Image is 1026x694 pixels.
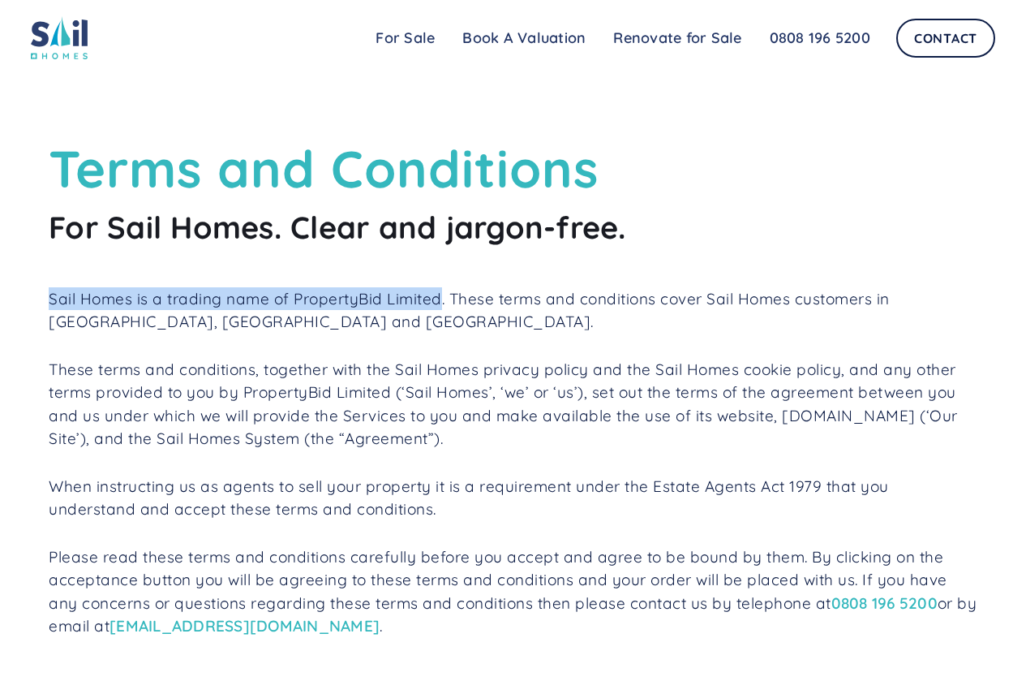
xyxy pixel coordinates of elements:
p: Sail Homes is a trading name of PropertyBid Limited. These terms and conditions cover Sail Homes ... [49,287,977,334]
a: For Sale [362,22,449,54]
a: 0808 196 5200 [756,22,884,54]
a: Contact [896,19,995,58]
p: When instructing us as agents to sell your property it is a requirement under the Estate Agents A... [49,475,977,521]
a: Renovate for Sale [599,22,755,54]
p: Please read these terms and conditions carefully before you accept and agree to be bound by them.... [49,545,977,638]
h2: For Sail Homes. Clear and jargon-free. [49,208,977,246]
a: 0808 196 5200 [831,593,938,613]
a: Book A Valuation [449,22,599,54]
img: sail home logo colored [31,16,88,59]
p: These terms and conditions, together with the Sail Homes privacy policy and the Sail Homes cookie... [49,358,977,450]
a: [EMAIL_ADDRESS][DOMAIN_NAME] [109,616,380,636]
h1: Terms and Conditions [49,138,977,200]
